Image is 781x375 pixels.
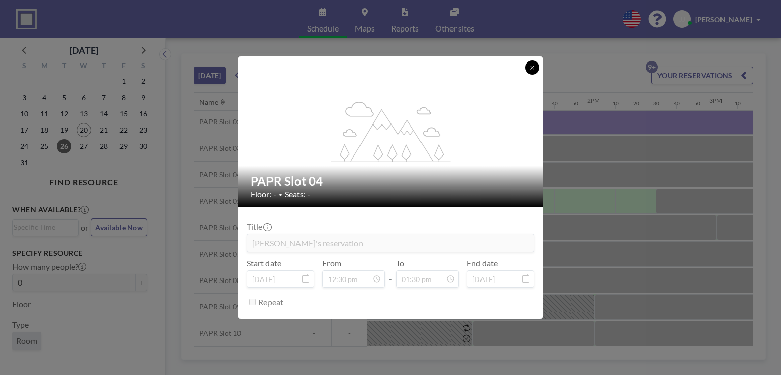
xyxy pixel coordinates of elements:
[331,101,451,162] g: flex-grow: 1.2;
[251,174,531,189] h2: PAPR Slot 04
[389,262,392,284] span: -
[285,189,310,199] span: Seats: -
[467,258,498,268] label: End date
[251,189,276,199] span: Floor: -
[258,297,283,307] label: Repeat
[247,234,534,252] input: (No title)
[396,258,404,268] label: To
[247,258,281,268] label: Start date
[279,191,282,198] span: •
[322,258,341,268] label: From
[247,222,271,232] label: Title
